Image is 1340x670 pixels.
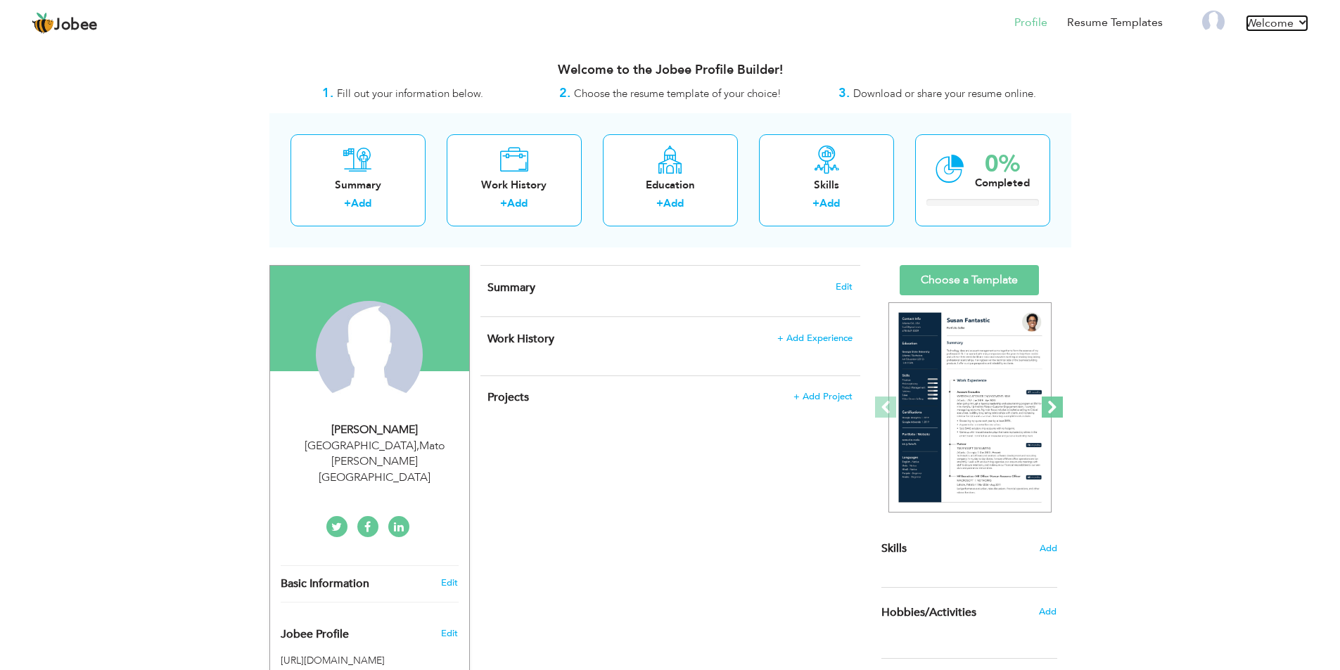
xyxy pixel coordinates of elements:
a: Resume Templates [1067,15,1163,31]
span: , [416,438,419,453]
a: Add [663,196,684,210]
label: + [344,196,351,211]
span: Basic Information [281,578,369,591]
span: Fill out your information below. [337,86,483,101]
span: Summary [487,280,535,295]
label: + [656,196,663,211]
span: Projects [487,389,529,405]
h5: [URL][DOMAIN_NAME] [281,655,459,666]
a: Add [819,196,840,210]
span: Work History [487,331,554,347]
span: Skills [881,541,907,556]
a: Add [351,196,371,210]
span: Add [1039,605,1057,618]
a: Edit [441,576,458,589]
a: Profile [1014,15,1047,31]
h4: Adding a summary is a quick and easy way to highlight your experience and interests. [487,281,852,295]
div: Education [614,178,727,193]
h4: This helps to highlight the project, tools and skills you have worked on. [487,390,852,404]
span: Download or share your resume online. [853,86,1036,101]
img: jobee.io [32,12,54,34]
span: + Add Experience [777,333,853,343]
div: Work History [458,178,570,193]
a: Welcome [1246,15,1308,32]
strong: 2. [559,84,570,102]
strong: 1. [322,84,333,102]
div: Share some of your professional and personal interests. [871,588,1068,637]
span: Hobbies/Activities [881,607,976,619]
span: + Add Project [793,392,853,401]
div: Completed [975,176,1030,191]
div: 0% [975,153,1030,176]
label: + [812,196,819,211]
div: Summary [302,178,414,193]
span: Edit [836,282,853,292]
a: Jobee [32,12,98,34]
h3: Welcome to the Jobee Profile Builder! [269,63,1071,77]
img: Profile Img [1202,11,1225,33]
div: Enhance your career by creating a custom URL for your Jobee public profile. [270,613,469,648]
div: Skills [770,178,883,193]
span: Jobee [54,18,98,33]
a: Add [507,196,528,210]
h4: This helps to show the companies you have worked for. [487,332,852,346]
span: Edit [441,627,458,640]
label: + [500,196,507,211]
span: Choose the resume template of your choice! [574,86,781,101]
span: Jobee Profile [281,629,349,641]
div: [PERSON_NAME] [281,422,469,438]
span: Add [1040,542,1057,555]
strong: 3. [838,84,850,102]
a: Choose a Template [900,265,1039,295]
img: Victor Vinícius [316,301,423,408]
div: [GEOGRAPHIC_DATA] Mato [PERSON_NAME] [GEOGRAPHIC_DATA] [281,438,469,487]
